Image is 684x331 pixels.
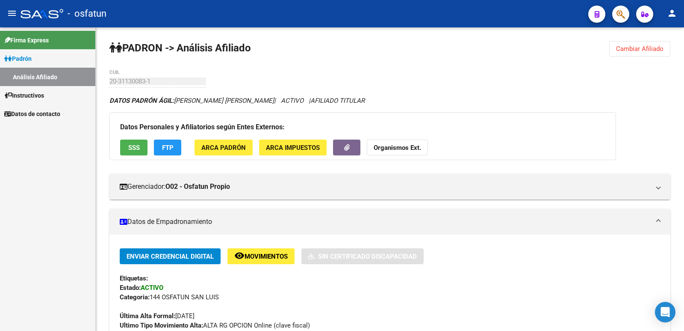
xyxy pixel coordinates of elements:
[120,292,660,302] div: 144 OSFATUN SAN LUIS
[120,121,605,133] h3: Datos Personales y Afiliatorios según Entes Externos:
[109,97,174,104] strong: DATOS PADRÓN ÁGIL:
[655,302,675,322] div: Open Intercom Messenger
[195,140,253,155] button: ARCA Padrón
[109,174,670,200] mat-expansion-panel-header: Gerenciador:O02 - Osfatun Propio
[120,140,147,155] button: SSS
[141,284,163,292] strong: ACTIVO
[109,42,251,54] strong: PADRON -> Análisis Afiliado
[266,144,320,152] span: ARCA Impuestos
[127,253,214,260] span: Enviar Credencial Digital
[318,253,417,260] span: Sin Certificado Discapacidad
[4,91,44,100] span: Instructivos
[227,248,295,264] button: Movimientos
[616,45,663,53] span: Cambiar Afiliado
[7,8,17,18] mat-icon: menu
[120,182,650,191] mat-panel-title: Gerenciador:
[245,253,288,260] span: Movimientos
[120,322,310,329] span: ALTA RG OPCION Online (clave fiscal)
[201,144,246,152] span: ARCA Padrón
[234,250,245,261] mat-icon: remove_red_eye
[120,322,203,329] strong: Ultimo Tipo Movimiento Alta:
[301,248,424,264] button: Sin Certificado Discapacidad
[367,140,428,155] button: Organismos Ext.
[4,109,60,119] span: Datos de contacto
[120,293,150,301] strong: Categoria:
[259,140,327,155] button: ARCA Impuestos
[4,36,49,45] span: Firma Express
[128,144,140,152] span: SSS
[120,284,141,292] strong: Estado:
[109,97,274,104] span: [PERSON_NAME] [PERSON_NAME]
[120,248,221,264] button: Enviar Credencial Digital
[68,4,106,23] span: - osfatun
[165,182,230,191] strong: O02 - Osfatun Propio
[310,97,365,104] span: AFILIADO TITULAR
[162,144,174,152] span: FTP
[109,209,670,235] mat-expansion-panel-header: Datos de Empadronamiento
[609,41,670,57] button: Cambiar Afiliado
[120,217,650,227] mat-panel-title: Datos de Empadronamiento
[120,274,148,282] strong: Etiquetas:
[374,144,421,152] strong: Organismos Ext.
[109,97,365,104] i: | ACTIVO |
[120,312,195,320] span: [DATE]
[154,140,181,155] button: FTP
[120,312,175,320] strong: Última Alta Formal:
[667,8,677,18] mat-icon: person
[4,54,32,63] span: Padrón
